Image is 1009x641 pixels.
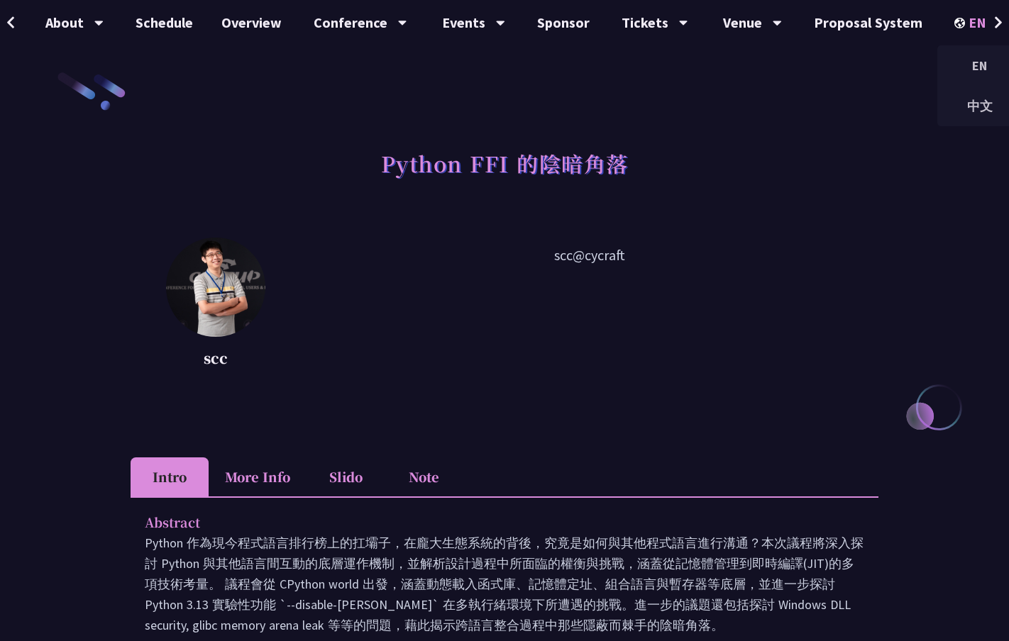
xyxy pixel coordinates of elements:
[381,142,629,184] h1: Python FFI 的陰暗角落
[131,457,209,496] li: Intro
[385,457,463,496] li: Note
[954,18,969,28] img: Locale Icon
[166,347,265,369] p: scc
[166,238,265,337] img: scc
[307,457,385,496] li: Slido
[209,457,307,496] li: More Info
[301,245,878,372] p: scc@cycraft
[145,512,836,533] p: Abstract
[145,533,864,635] p: Python 作為現今程式語言排行榜上的扛壩子，在龐大生態系統的背後，究竟是如何與其他程式語言進行溝通？本次議程將深入探討 Python 與其他語言間互動的底層運作機制，並解析設計過程中所面臨的...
